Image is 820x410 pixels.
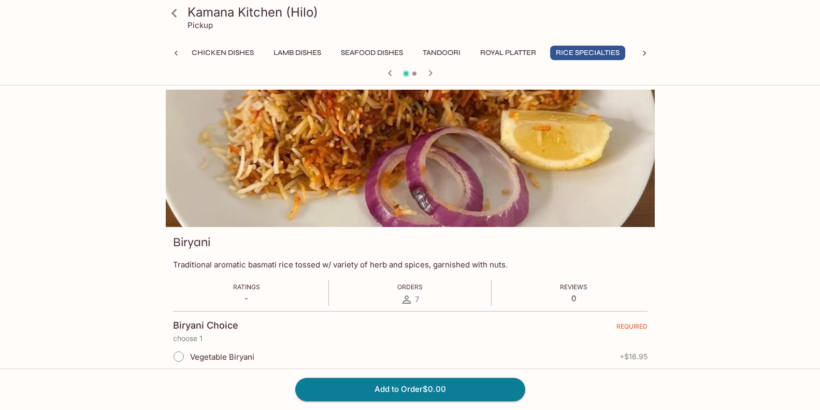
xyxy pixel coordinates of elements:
[415,294,419,304] span: 7
[620,352,648,361] span: + $16.95
[295,378,525,401] button: Add to Order$0.00
[190,352,254,362] span: Vegetable Biryani
[233,293,260,303] p: -
[634,46,715,60] button: Accompaniments
[268,46,327,60] button: Lamb Dishes
[474,46,542,60] button: Royal Platter
[188,20,213,30] p: Pickup
[173,260,648,270] p: Traditional aromatic basmati rice tossed w/ variety of herb and spices, garnished with nuts.
[335,46,409,60] button: Seafood Dishes
[417,46,466,60] button: Tandoori
[173,334,648,343] p: choose 1
[550,46,625,60] button: Rice Specialties
[188,4,651,20] h3: Kamana Kitchen (Hilo)
[173,320,238,331] h4: Biryani Choice
[186,46,260,60] button: Chicken Dishes
[166,90,655,227] div: Biryani
[560,283,587,291] span: Reviews
[560,293,587,303] p: 0
[616,322,648,334] span: REQUIRED
[397,283,423,291] span: Orders
[173,234,210,250] h3: Biryani
[233,283,260,291] span: Ratings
